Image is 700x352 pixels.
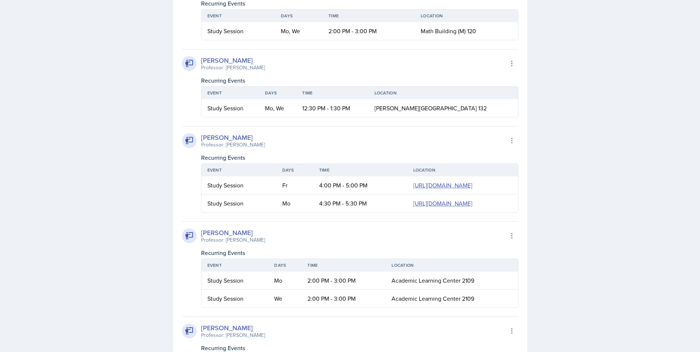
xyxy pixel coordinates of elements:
th: Event [201,164,276,176]
td: Mo [276,194,313,212]
td: 4:00 PM - 5:00 PM [313,176,407,194]
div: Study Session [207,181,270,190]
a: [URL][DOMAIN_NAME] [413,181,472,189]
th: Time [313,164,407,176]
td: 2:00 PM - 3:00 PM [301,272,386,290]
span: [PERSON_NAME][GEOGRAPHIC_DATA] 132 [375,104,487,112]
td: Mo [268,272,301,290]
div: Professor: [PERSON_NAME] [201,331,265,339]
span: Academic Learning Center 2109 [392,294,474,303]
span: Math Building (M) 120 [421,27,476,35]
td: 12:30 PM - 1:30 PM [296,99,368,117]
div: Study Session [207,294,263,303]
th: Time [296,87,368,99]
span: Academic Learning Center 2109 [392,276,474,284]
a: [URL][DOMAIN_NAME] [413,199,472,207]
th: Days [275,10,323,22]
div: Study Session [207,27,269,35]
td: 2:00 PM - 3:00 PM [301,290,386,307]
div: [PERSON_NAME] [201,132,265,142]
div: [PERSON_NAME] [201,228,265,238]
div: Study Session [207,199,270,208]
th: Event [201,259,269,272]
div: Recurring Events [201,248,518,257]
td: We [268,290,301,307]
td: Mo, We [275,22,323,40]
th: Event [201,10,275,22]
div: Professor: [PERSON_NAME] [201,64,265,72]
div: Recurring Events [201,76,518,85]
th: Location [407,164,518,176]
th: Event [201,87,259,99]
td: 4:30 PM - 5:30 PM [313,194,407,212]
th: Days [259,87,296,99]
th: Location [386,259,518,272]
div: Professor: [PERSON_NAME] [201,141,265,149]
div: [PERSON_NAME] [201,55,265,65]
th: Days [276,164,313,176]
div: [PERSON_NAME] [201,323,265,333]
th: Time [323,10,415,22]
th: Days [268,259,301,272]
th: Location [369,87,518,99]
div: Study Session [207,276,263,285]
th: Time [301,259,386,272]
div: Professor: [PERSON_NAME] [201,236,265,244]
th: Location [415,10,518,22]
div: Recurring Events [201,153,518,162]
td: Fr [276,176,313,194]
td: Mo, We [259,99,296,117]
td: 2:00 PM - 3:00 PM [323,22,415,40]
div: Study Session [207,104,254,113]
